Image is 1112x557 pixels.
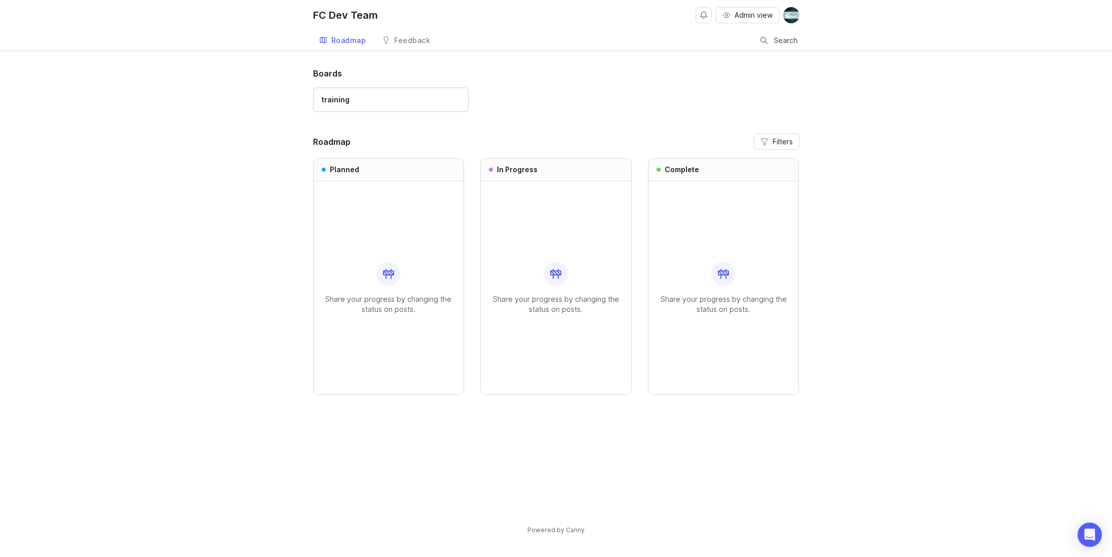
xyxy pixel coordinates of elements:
[657,294,791,314] p: Share your progress by changing the status on posts.
[735,10,773,20] span: Admin view
[1078,523,1102,547] div: Open Intercom Messenger
[394,37,430,44] div: Feedback
[716,7,779,23] button: Admin view
[773,137,793,147] span: Filters
[313,136,351,148] h2: Roadmap
[376,30,436,51] a: Feedback
[330,165,359,175] h3: Planned
[526,524,586,536] a: Powered by Canny
[313,30,372,51] a: Roadmap
[313,10,378,20] div: FC Dev Team
[497,165,538,175] h3: In Progress
[489,294,623,314] p: Share your progress by changing the status on posts.
[322,94,350,105] div: training
[696,7,712,23] button: Notifications
[665,165,699,175] h3: Complete
[754,134,799,150] button: Filters
[313,67,799,79] h1: Boards
[783,7,799,23] img: CM Stern
[313,88,469,112] a: training
[322,294,456,314] p: Share your progress by changing the status on posts.
[331,37,366,44] div: Roadmap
